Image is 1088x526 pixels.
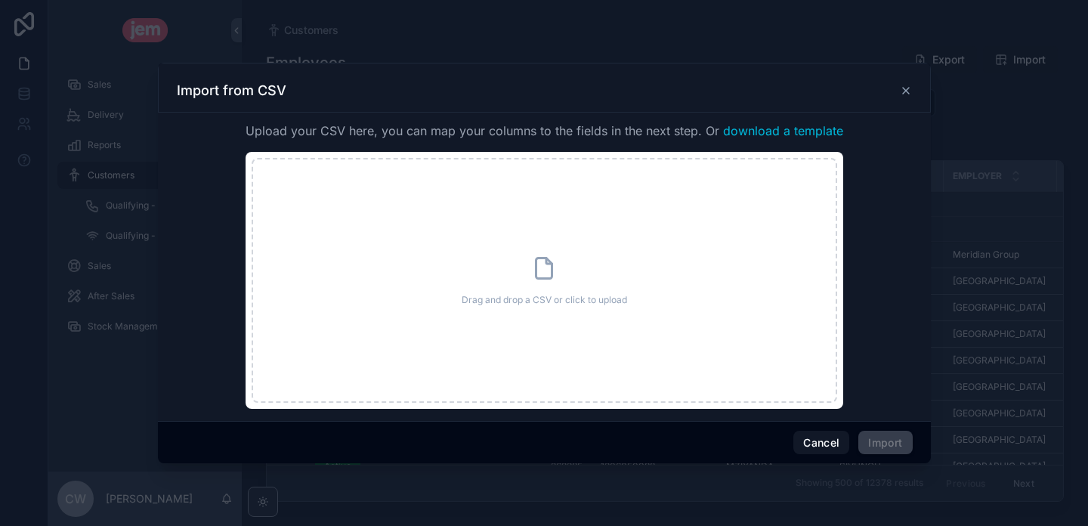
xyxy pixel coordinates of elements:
button: Cancel [793,431,849,455]
h3: Import from CSV [177,82,286,100]
span: Drag and drop a CSV or click to upload [462,294,627,306]
span: Upload your CSV here, you can map your columns to the fields in the next step. Or [246,122,843,140]
button: download a template [723,122,843,140]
